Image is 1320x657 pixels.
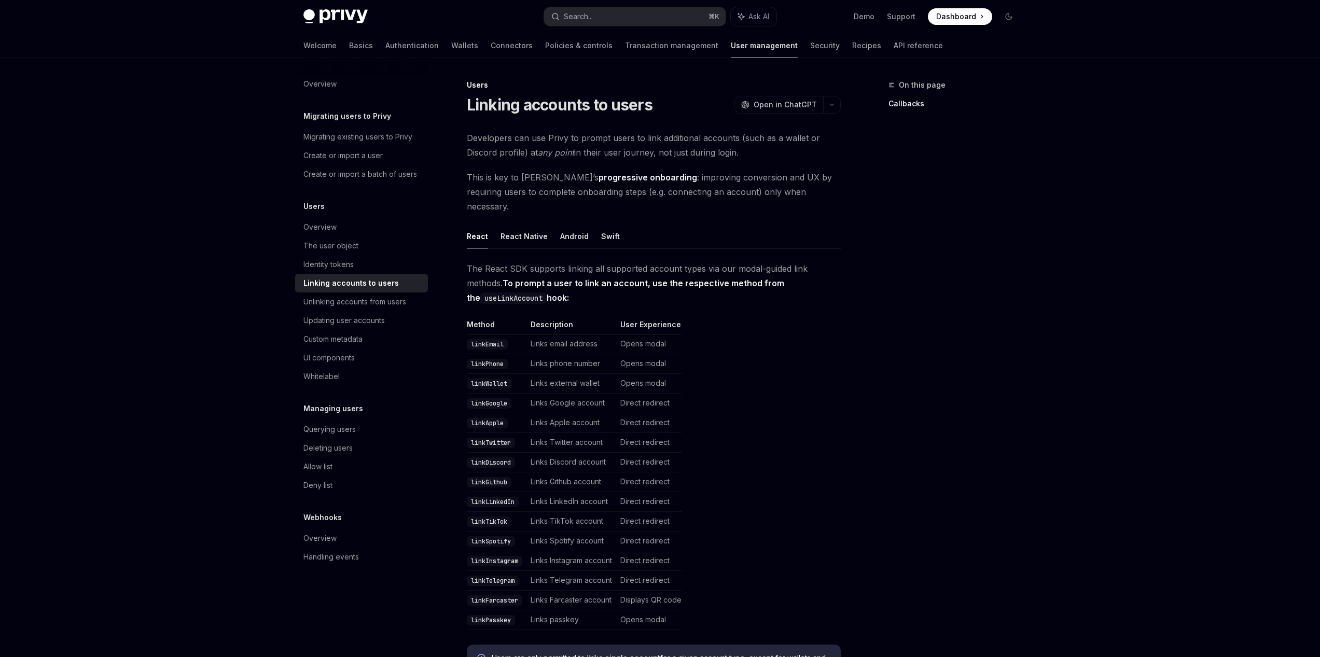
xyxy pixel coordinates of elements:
td: Links Google account [526,394,616,413]
td: Links Farcaster account [526,591,616,610]
span: Developers can use Privy to prompt users to link additional accounts (such as a wallet or Discord... [467,131,841,160]
a: Authentication [385,33,439,58]
span: Dashboard [936,11,976,22]
td: Direct redirect [616,571,682,591]
div: Linking accounts to users [303,277,399,289]
th: Method [467,319,526,334]
a: Recipes [852,33,881,58]
th: User Experience [616,319,682,334]
div: Migrating existing users to Privy [303,131,412,143]
td: Direct redirect [616,394,682,413]
span: ⌘ K [708,12,719,21]
code: linkFarcaster [467,595,522,606]
span: The React SDK supports linking all supported account types via our modal-guided link methods. [467,261,841,305]
div: Overview [303,221,337,233]
code: linkTikTok [467,516,511,527]
div: Overview [303,78,337,90]
a: Querying users [295,420,428,439]
div: Updating user accounts [303,314,385,327]
td: Opens modal [616,354,682,374]
a: Migrating existing users to Privy [295,128,428,146]
h5: Migrating users to Privy [303,110,391,122]
span: Ask AI [748,11,769,22]
button: React [467,224,488,248]
a: Handling events [295,548,428,566]
button: Open in ChatGPT [734,96,823,114]
a: Create or import a batch of users [295,165,428,184]
a: Custom metadata [295,330,428,348]
td: Opens modal [616,374,682,394]
td: Displays QR code [616,591,682,610]
h5: Managing users [303,402,363,415]
a: Unlinking accounts from users [295,292,428,311]
a: Demo [854,11,874,22]
code: linkApple [467,418,508,428]
th: Description [526,319,616,334]
code: useLinkAccount [480,292,547,304]
div: The user object [303,240,358,252]
button: Swift [601,224,620,248]
button: Search...⌘K [544,7,726,26]
code: linkTwitter [467,438,515,448]
a: Deleting users [295,439,428,457]
td: Links external wallet [526,374,616,394]
td: Links phone number [526,354,616,374]
code: linkTelegram [467,576,519,586]
a: Dashboard [928,8,992,25]
td: Links LinkedIn account [526,492,616,512]
span: On this page [899,79,946,91]
td: Direct redirect [616,532,682,551]
a: Basics [349,33,373,58]
em: any point [538,147,574,158]
div: Allow list [303,460,332,473]
span: This is key to [PERSON_NAME]’s : improving conversion and UX by requiring users to complete onboa... [467,170,841,214]
td: Opens modal [616,610,682,630]
div: Unlinking accounts from users [303,296,406,308]
code: linkInstagram [467,556,522,566]
code: linkDiscord [467,457,515,468]
button: React Native [501,224,548,248]
a: Welcome [303,33,337,58]
a: Allow list [295,457,428,476]
div: Identity tokens [303,258,354,271]
div: Deny list [303,479,332,492]
div: Users [467,80,841,90]
code: linkPasskey [467,615,515,625]
td: Links passkey [526,610,616,630]
a: UI components [295,348,428,367]
code: linkWallet [467,379,511,389]
td: Links Discord account [526,453,616,472]
button: Android [560,224,589,248]
div: Handling events [303,551,359,563]
div: Whitelabel [303,370,340,383]
td: Opens modal [616,334,682,354]
a: Policies & controls [545,33,613,58]
div: Deleting users [303,442,353,454]
strong: progressive onboarding [599,172,697,183]
code: linkGithub [467,477,511,487]
div: Create or import a user [303,149,383,162]
h1: Linking accounts to users [467,95,652,114]
td: Links Telegram account [526,571,616,591]
h5: Webhooks [303,511,342,524]
a: API reference [894,33,943,58]
span: Open in ChatGPT [754,100,817,110]
a: Updating user accounts [295,311,428,330]
a: Overview [295,218,428,236]
a: Whitelabel [295,367,428,386]
td: Links Instagram account [526,551,616,571]
a: Create or import a user [295,146,428,165]
td: Direct redirect [616,492,682,512]
a: Support [887,11,915,22]
h5: Users [303,200,325,213]
a: The user object [295,236,428,255]
a: Identity tokens [295,255,428,274]
td: Direct redirect [616,551,682,571]
a: Transaction management [625,33,718,58]
td: Links Twitter account [526,433,616,453]
strong: To prompt a user to link an account, use the respective method from the hook: [467,278,784,303]
a: Overview [295,529,428,548]
td: Links Github account [526,472,616,492]
code: linkEmail [467,339,508,350]
div: Overview [303,532,337,544]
